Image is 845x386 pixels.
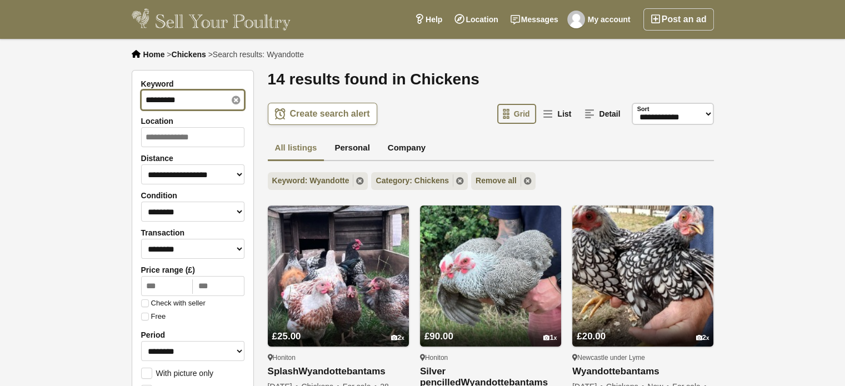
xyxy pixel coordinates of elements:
label: Condition [141,191,244,200]
strong: Wyandotte [572,366,621,377]
li: > [208,50,304,59]
a: Help [408,8,448,31]
a: All listings [268,136,324,162]
img: Wyandotte bantams [572,205,713,347]
a: £25.00 2 [268,310,409,347]
span: Search results: Wyandotte [213,50,304,59]
a: SplashWyandottebantams [268,366,409,378]
div: Newcastle under Lyme [572,353,713,362]
label: Check with seller [141,299,206,307]
div: Honiton [268,353,409,362]
a: Create search alert [268,103,377,125]
a: Home [143,50,165,59]
a: Post an ad [643,8,714,31]
a: Remove all [471,172,536,190]
strong: Wyandotte [298,366,347,377]
a: £90.00 1 [420,310,561,347]
label: Period [141,330,244,339]
a: Category: Chickens [371,172,467,190]
div: 1 [543,334,557,342]
div: 2 [391,334,404,342]
span: Create search alert [290,108,370,119]
li: > [167,50,206,59]
a: Detail [579,104,627,124]
a: Personal [327,136,377,162]
label: Price range (£) [141,265,244,274]
img: Splash Wyandotte bantams [268,205,409,347]
div: 2 [696,334,709,342]
span: Detail [599,109,620,118]
a: Keyword: Wyandotte [268,172,368,190]
div: Honiton [420,353,561,362]
a: Location [448,8,504,31]
label: Sort [637,104,649,114]
a: Wyandottebantams [572,366,713,378]
span: £90.00 [424,331,453,342]
a: £20.00 2 [572,310,713,347]
img: Gill Evans [567,11,585,28]
h1: 14 results found in Chickens [268,70,714,89]
a: List [537,104,578,124]
a: Messages [504,8,564,31]
img: Sell Your Poultry [132,8,291,31]
a: Chickens [171,50,206,59]
label: Keyword [141,79,244,88]
span: List [557,109,571,118]
label: Free [141,313,166,320]
img: Silver pencilled Wyandotte bantams [420,205,561,347]
span: Grid [514,109,530,118]
label: Distance [141,154,244,163]
a: Company [381,136,433,162]
label: Transaction [141,228,244,237]
span: £20.00 [577,331,606,342]
label: Location [141,117,244,126]
a: Grid [497,104,537,124]
label: With picture only [141,368,213,378]
span: £25.00 [272,331,301,342]
a: My account [564,8,637,31]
